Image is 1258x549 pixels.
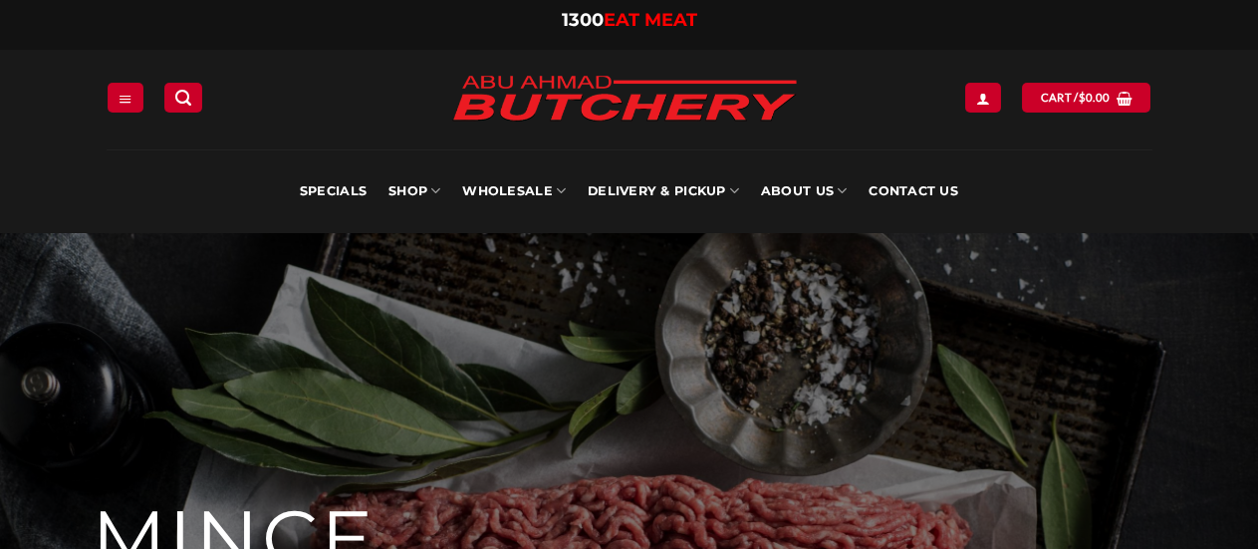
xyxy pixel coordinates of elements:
[1079,91,1111,104] bdi: 0.00
[562,9,604,31] span: 1300
[164,83,202,112] a: Search
[588,149,739,233] a: Delivery & Pickup
[869,149,958,233] a: Contact Us
[562,9,697,31] a: 1300EAT MEAT
[1041,89,1111,107] span: Cart /
[435,62,814,137] img: Abu Ahmad Butchery
[300,149,367,233] a: Specials
[1079,89,1086,107] span: $
[388,149,440,233] a: SHOP
[761,149,847,233] a: About Us
[1022,83,1150,112] a: Cart /$0.00
[108,83,143,112] a: Menu
[965,83,1001,112] a: Login
[462,149,566,233] a: Wholesale
[604,9,697,31] span: EAT MEAT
